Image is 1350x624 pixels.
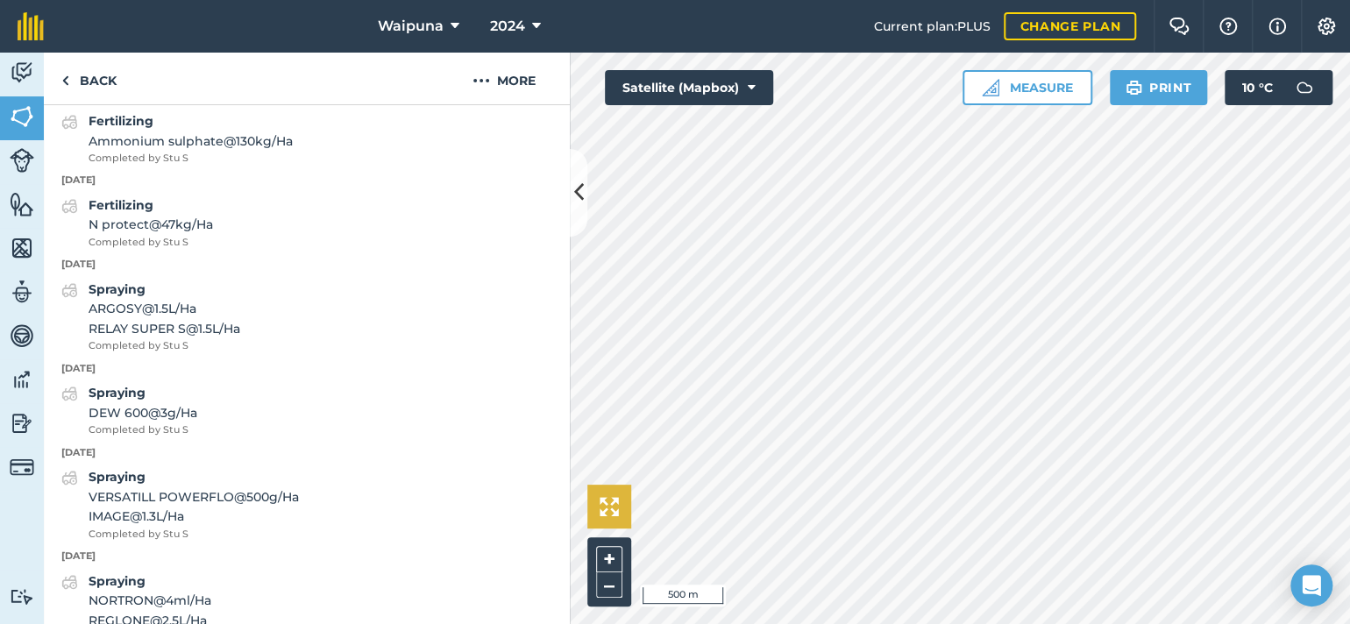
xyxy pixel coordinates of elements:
[1225,70,1332,105] button: 10 °C
[44,361,570,377] p: [DATE]
[605,70,773,105] button: Satellite (Mapbox)
[1316,18,1337,35] img: A cog icon
[10,279,34,305] img: svg+xml;base64,PD94bWwgdmVyc2lvbj0iMS4wIiBlbmNvZGluZz0idXRmLTgiPz4KPCEtLSBHZW5lcmF0b3I6IEFkb2JlIE...
[61,383,78,404] img: svg+xml;base64,PD94bWwgdmVyc2lvbj0iMS4wIiBlbmNvZGluZz0idXRmLTgiPz4KPCEtLSBHZW5lcmF0b3I6IEFkb2JlIE...
[61,280,240,354] a: SprayingARGOSY@1.5L/HaRELAY SUPER S@1.5L/HaCompleted by Stu S
[61,195,213,250] a: FertilizingN protect@47kg/HaCompleted by Stu S
[18,12,44,40] img: fieldmargin Logo
[10,191,34,217] img: svg+xml;base64,PHN2ZyB4bWxucz0iaHR0cDovL3d3dy53My5vcmcvMjAwMC9zdmciIHdpZHRoPSI1NiIgaGVpZ2h0PSI2MC...
[61,467,299,542] a: SprayingVERSATILL POWERFLO@500g/HaIMAGE@1.3L/HaCompleted by Stu S
[44,549,570,564] p: [DATE]
[89,151,293,167] span: Completed by Stu S
[89,281,146,297] strong: Spraying
[89,469,146,485] strong: Spraying
[44,173,570,188] p: [DATE]
[89,131,293,151] span: Ammonium sulphate @ 130 kg / Ha
[1126,77,1142,98] img: svg+xml;base64,PHN2ZyB4bWxucz0iaHR0cDovL3d3dy53My5vcmcvMjAwMC9zdmciIHdpZHRoPSIxOSIgaGVpZ2h0PSIyNC...
[61,383,197,437] a: SprayingDEW 600@3g/HaCompleted by Stu S
[89,487,299,507] span: VERSATILL POWERFLO @ 500 g / Ha
[89,591,216,610] span: NORTRON @ 4 ml / Ha
[490,16,525,37] span: 2024
[600,497,619,516] img: Four arrows, one pointing top left, one top right, one bottom right and the last bottom left
[1110,70,1208,105] button: Print
[1218,18,1239,35] img: A question mark icon
[1242,70,1273,105] span: 10 ° C
[61,70,69,91] img: svg+xml;base64,PHN2ZyB4bWxucz0iaHR0cDovL3d3dy53My5vcmcvMjAwMC9zdmciIHdpZHRoPSI5IiBoZWlnaHQ9IjI0Ii...
[10,60,34,86] img: svg+xml;base64,PD94bWwgdmVyc2lvbj0iMS4wIiBlbmNvZGluZz0idXRmLTgiPz4KPCEtLSBHZW5lcmF0b3I6IEFkb2JlIE...
[89,507,299,526] span: IMAGE @ 1.3 L / Ha
[61,280,78,301] img: svg+xml;base64,PD94bWwgdmVyc2lvbj0iMS4wIiBlbmNvZGluZz0idXRmLTgiPz4KPCEtLSBHZW5lcmF0b3I6IEFkb2JlIE...
[1287,70,1322,105] img: svg+xml;base64,PD94bWwgdmVyc2lvbj0iMS4wIiBlbmNvZGluZz0idXRmLTgiPz4KPCEtLSBHZW5lcmF0b3I6IEFkb2JlIE...
[1169,18,1190,35] img: Two speech bubbles overlapping with the left bubble in the forefront
[10,323,34,349] img: svg+xml;base64,PD94bWwgdmVyc2lvbj0iMS4wIiBlbmNvZGluZz0idXRmLTgiPz4KPCEtLSBHZW5lcmF0b3I6IEFkb2JlIE...
[89,573,146,589] strong: Spraying
[89,403,197,422] span: DEW 600 @ 3 g / Ha
[472,70,490,91] img: svg+xml;base64,PHN2ZyB4bWxucz0iaHR0cDovL3d3dy53My5vcmcvMjAwMC9zdmciIHdpZHRoPSIyMCIgaGVpZ2h0PSIyNC...
[438,53,570,104] button: More
[61,111,293,166] a: FertilizingAmmonium sulphate@130kg/HaCompleted by Stu S
[596,546,622,572] button: +
[89,235,213,251] span: Completed by Stu S
[89,215,213,234] span: N protect @ 47 kg / Ha
[378,16,444,37] span: Waipuna
[89,385,146,401] strong: Spraying
[61,111,78,132] img: svg+xml;base64,PD94bWwgdmVyc2lvbj0iMS4wIiBlbmNvZGluZz0idXRmLTgiPz4KPCEtLSBHZW5lcmF0b3I6IEFkb2JlIE...
[89,299,240,318] span: ARGOSY @ 1.5 L / Ha
[89,338,240,354] span: Completed by Stu S
[10,366,34,393] img: svg+xml;base64,PD94bWwgdmVyc2lvbj0iMS4wIiBlbmNvZGluZz0idXRmLTgiPz4KPCEtLSBHZW5lcmF0b3I6IEFkb2JlIE...
[61,467,78,488] img: svg+xml;base64,PD94bWwgdmVyc2lvbj0iMS4wIiBlbmNvZGluZz0idXRmLTgiPz4KPCEtLSBHZW5lcmF0b3I6IEFkb2JlIE...
[596,572,622,598] button: –
[10,410,34,436] img: svg+xml;base64,PD94bWwgdmVyc2lvbj0iMS4wIiBlbmNvZGluZz0idXRmLTgiPz4KPCEtLSBHZW5lcmF0b3I6IEFkb2JlIE...
[10,103,34,130] img: svg+xml;base64,PHN2ZyB4bWxucz0iaHR0cDovL3d3dy53My5vcmcvMjAwMC9zdmciIHdpZHRoPSI1NiIgaGVpZ2h0PSI2MC...
[10,588,34,605] img: svg+xml;base64,PD94bWwgdmVyc2lvbj0iMS4wIiBlbmNvZGluZz0idXRmLTgiPz4KPCEtLSBHZW5lcmF0b3I6IEFkb2JlIE...
[89,113,153,129] strong: Fertilizing
[89,527,299,542] span: Completed by Stu S
[89,197,153,213] strong: Fertilizing
[873,17,990,36] span: Current plan : PLUS
[10,235,34,261] img: svg+xml;base64,PHN2ZyB4bWxucz0iaHR0cDovL3d3dy53My5vcmcvMjAwMC9zdmciIHdpZHRoPSI1NiIgaGVpZ2h0PSI2MC...
[1290,564,1332,606] div: Open Intercom Messenger
[1268,16,1286,37] img: svg+xml;base64,PHN2ZyB4bWxucz0iaHR0cDovL3d3dy53My5vcmcvMjAwMC9zdmciIHdpZHRoPSIxNyIgaGVpZ2h0PSIxNy...
[44,53,134,104] a: Back
[61,195,78,216] img: svg+xml;base64,PD94bWwgdmVyc2lvbj0iMS4wIiBlbmNvZGluZz0idXRmLTgiPz4KPCEtLSBHZW5lcmF0b3I6IEFkb2JlIE...
[1004,12,1136,40] a: Change plan
[44,257,570,273] p: [DATE]
[10,455,34,479] img: svg+xml;base64,PD94bWwgdmVyc2lvbj0iMS4wIiBlbmNvZGluZz0idXRmLTgiPz4KPCEtLSBHZW5lcmF0b3I6IEFkb2JlIE...
[89,422,197,438] span: Completed by Stu S
[10,148,34,173] img: svg+xml;base64,PD94bWwgdmVyc2lvbj0iMS4wIiBlbmNvZGluZz0idXRmLTgiPz4KPCEtLSBHZW5lcmF0b3I6IEFkb2JlIE...
[982,79,999,96] img: Ruler icon
[89,319,240,338] span: RELAY SUPER S @ 1.5 L / Ha
[61,571,78,592] img: svg+xml;base64,PD94bWwgdmVyc2lvbj0iMS4wIiBlbmNvZGluZz0idXRmLTgiPz4KPCEtLSBHZW5lcmF0b3I6IEFkb2JlIE...
[44,445,570,461] p: [DATE]
[963,70,1092,105] button: Measure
